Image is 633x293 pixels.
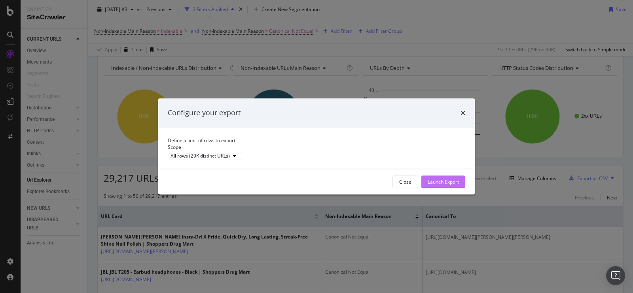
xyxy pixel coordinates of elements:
div: modal [158,98,475,194]
div: Open Intercom Messenger [606,266,625,285]
div: Configure your export [168,108,241,118]
button: All rows (29K distinct URLs) [168,153,242,159]
div: Close [399,178,411,185]
div: Define a limit of rows to export [168,137,465,144]
div: Launch Export [428,178,459,185]
button: Launch Export [421,176,465,188]
button: Close [392,176,418,188]
label: Scope [168,144,181,150]
div: All rows (29K distinct URLs) [171,154,230,158]
div: times [461,108,465,118]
